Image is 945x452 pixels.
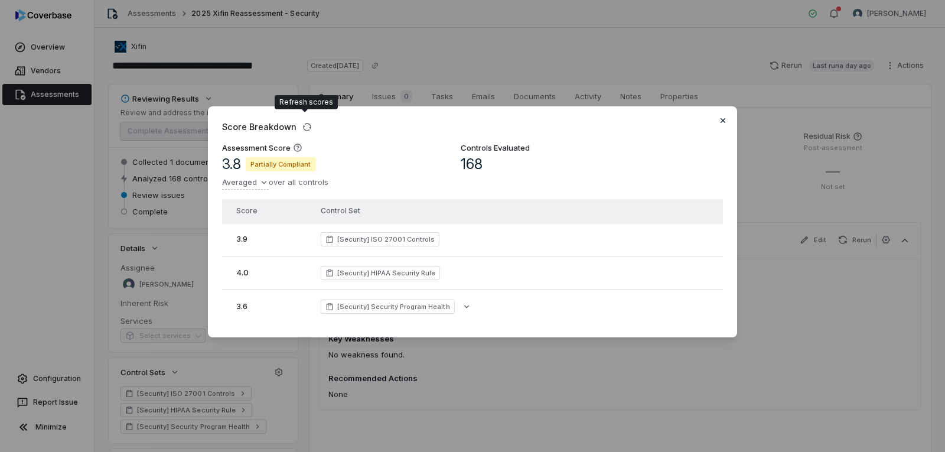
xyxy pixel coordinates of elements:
span: 168 [461,155,483,173]
span: Score Breakdown [222,121,296,133]
span: [Security] HIPAA Security Rule [337,268,436,278]
th: Control Set [314,199,673,223]
span: 4.0 [236,268,249,277]
div: Refresh scores [279,97,333,107]
span: 3.9 [236,234,247,243]
h3: Controls Evaluated [461,142,530,155]
span: [Security] Security Program Health [337,302,450,311]
h3: Assessment Score [222,142,291,153]
span: 3.6 [236,301,247,311]
div: over all controls [222,175,328,190]
span: Partially Compliant [246,157,316,171]
span: 3.8 [222,155,241,173]
span: [Security] ISO 27001 Controls [337,235,435,244]
th: Score [222,199,314,223]
button: Averaged [222,175,269,190]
